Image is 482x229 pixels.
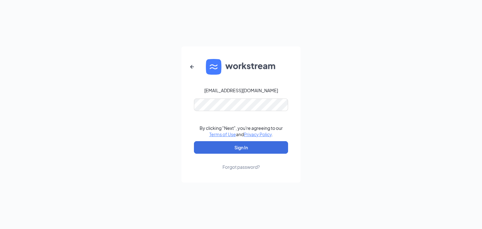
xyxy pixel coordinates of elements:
[209,131,236,137] a: Terms of Use
[222,154,260,170] a: Forgot password?
[222,164,260,170] div: Forgot password?
[206,59,276,75] img: WS logo and Workstream text
[185,59,200,74] button: ArrowLeftNew
[194,141,288,154] button: Sign In
[244,131,272,137] a: Privacy Policy
[204,87,278,93] div: [EMAIL_ADDRESS][DOMAIN_NAME]
[200,125,283,137] div: By clicking "Next", you're agreeing to our and .
[188,63,196,71] svg: ArrowLeftNew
